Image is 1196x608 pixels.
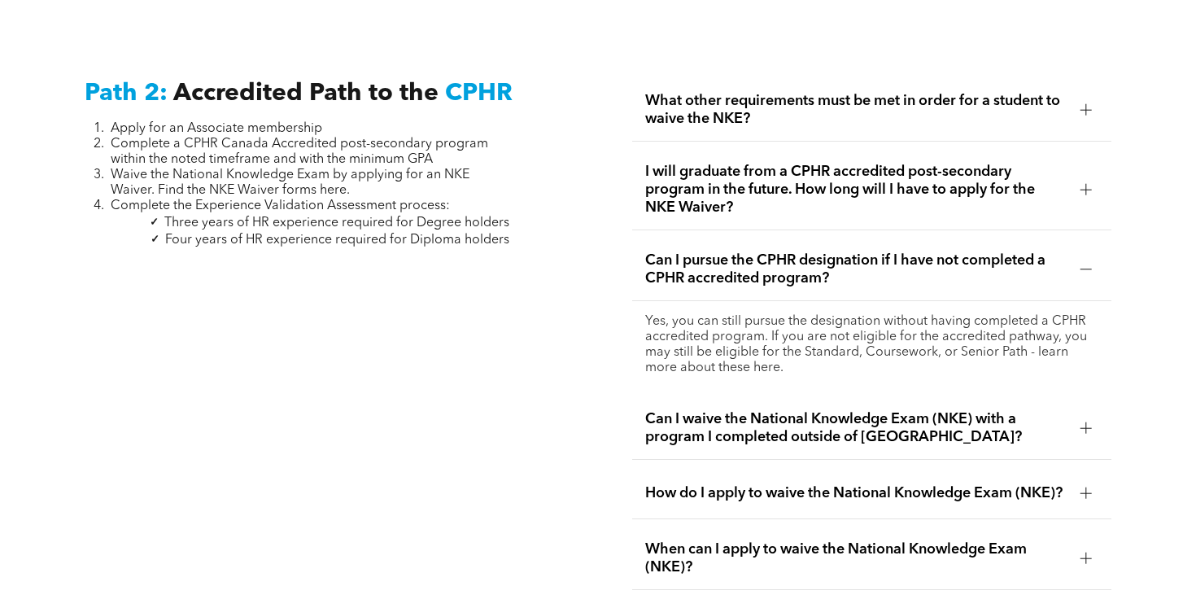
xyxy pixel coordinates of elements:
span: Can I waive the National Knowledge Exam (NKE) with a program I completed outside of [GEOGRAPHIC_D... [645,410,1067,446]
span: Path 2: [85,81,168,106]
span: Waive the National Knowledge Exam by applying for an NKE Waiver. Find the NKE Waiver forms here. [111,168,469,197]
span: Three years of HR experience required for Degree holders [164,217,509,230]
span: Apply for an Associate membership [111,122,322,135]
span: What other requirements must be met in order for a student to waive the NKE? [645,92,1067,128]
p: Yes, you can still pursue the designation without having completed a CPHR accredited program. If ... [645,314,1098,376]
span: Complete a CPHR Canada Accredited post-secondary program within the noted timeframe and with the ... [111,138,488,166]
span: When can I apply to waive the National Knowledge Exam (NKE)? [645,540,1067,576]
span: I will graduate from a CPHR accredited post-secondary program in the future. How long will I have... [645,163,1067,217]
span: Complete the Experience Validation Assessment process: [111,199,450,212]
span: Accredited Path to the [173,81,439,106]
span: How do I apply to waive the National Knowledge Exam (NKE)? [645,484,1067,502]
span: CPHR [445,81,513,106]
span: Four years of HR experience required for Diploma holders [165,234,509,247]
span: Can I pursue the CPHR designation if I have not completed a CPHR accredited program? [645,252,1067,287]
